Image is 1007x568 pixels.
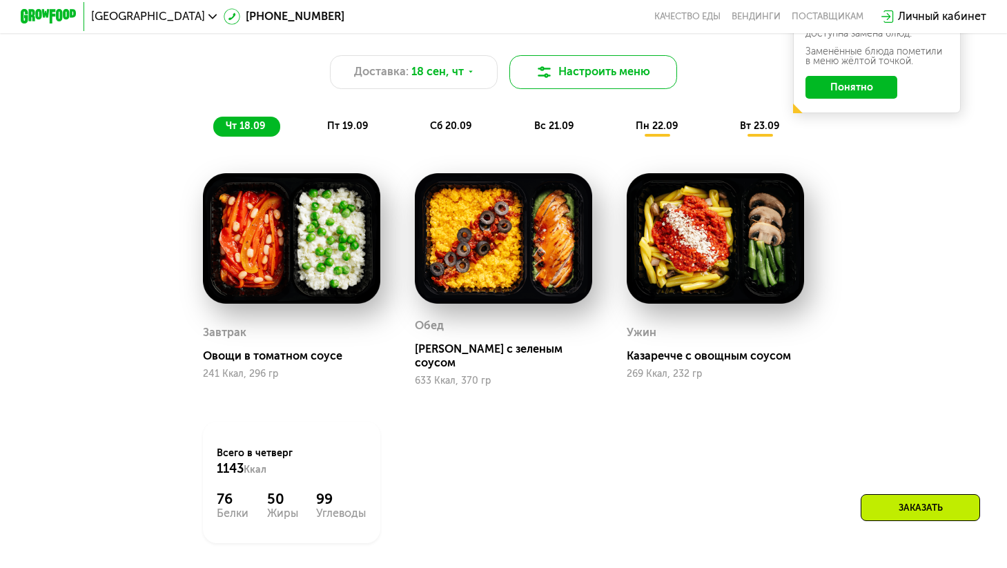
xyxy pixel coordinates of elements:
[226,120,266,132] span: чт 18.09
[217,447,366,478] div: Всего в четверг
[534,120,574,132] span: вс 21.09
[267,508,298,519] div: Жиры
[415,375,592,386] div: 633 Ккал, 370 гр
[316,491,366,507] div: 99
[805,19,948,38] div: В даты, выделенные желтым, доступна замена блюд.
[91,11,205,22] span: [GEOGRAPHIC_DATA]
[354,63,409,80] span: Доставка:
[740,120,780,132] span: вт 23.09
[805,47,948,66] div: Заменённые блюда пометили в меню жёлтой точкой.
[224,8,344,25] a: [PHONE_NUMBER]
[627,322,656,343] div: Ужин
[627,349,815,363] div: Казаречче с овощным соусом
[267,491,298,507] div: 50
[415,342,603,371] div: [PERSON_NAME] с зеленым соусом
[411,63,464,80] span: 18 сен, чт
[327,120,369,132] span: пт 19.09
[636,120,678,132] span: пн 22.09
[898,8,986,25] div: Личный кабинет
[732,11,781,22] a: Вендинги
[509,55,677,89] button: Настроить меню
[217,508,248,519] div: Белки
[430,120,472,132] span: сб 20.09
[627,369,804,380] div: 269 Ккал, 232 гр
[203,322,246,343] div: Завтрак
[805,76,897,98] button: Понятно
[203,369,380,380] div: 241 Ккал, 296 гр
[217,461,244,476] span: 1143
[861,494,980,521] div: Заказать
[203,349,391,363] div: Овощи в томатном соусе
[792,11,863,22] div: поставщикам
[415,315,444,336] div: Обед
[316,508,366,519] div: Углеводы
[654,11,721,22] a: Качество еды
[217,491,248,507] div: 76
[244,464,266,476] span: Ккал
